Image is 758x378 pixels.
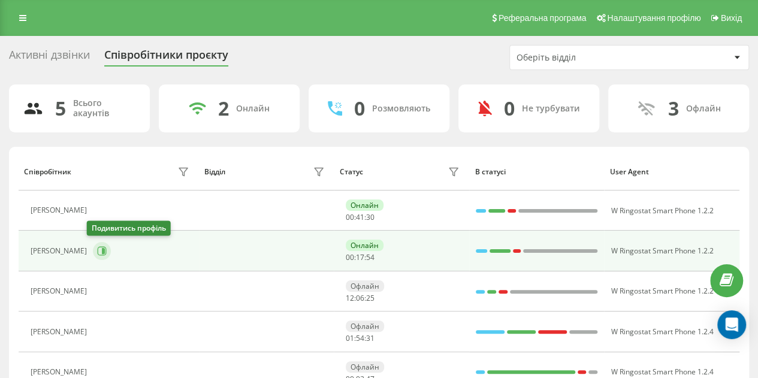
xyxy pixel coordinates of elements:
div: Всього акаунтів [73,98,135,119]
div: Офлайн [686,104,721,114]
div: 0 [354,97,365,120]
span: 12 [346,293,354,303]
span: 00 [346,252,354,262]
div: [PERSON_NAME] [31,328,90,336]
div: [PERSON_NAME] [31,247,90,255]
div: Співробітники проєкту [104,49,228,67]
span: 00 [346,212,354,222]
div: Офлайн [346,320,384,332]
div: [PERSON_NAME] [31,368,90,376]
span: Налаштування профілю [607,13,700,23]
div: : : [346,253,375,262]
span: 30 [366,212,375,222]
div: 0 [504,97,515,120]
span: W Ringostat Smart Phone 1.2.4 [611,367,713,377]
div: Статус [340,168,363,176]
div: Онлайн [346,199,383,211]
div: 2 [218,97,229,120]
span: Реферальна програма [499,13,587,23]
div: Офлайн [346,280,384,292]
div: Розмовляють [372,104,430,114]
span: 25 [366,293,375,303]
span: Вихід [721,13,742,23]
span: 06 [356,293,364,303]
div: [PERSON_NAME] [31,206,90,214]
span: W Ringostat Smart Phone 1.2.2 [611,286,713,296]
div: Офлайн [346,361,384,373]
div: Співробітник [24,168,71,176]
div: 3 [668,97,679,120]
span: W Ringostat Smart Phone 1.2.4 [611,326,713,337]
div: Відділ [204,168,225,176]
div: Оберіть відділ [517,53,660,63]
span: 41 [356,212,364,222]
span: 17 [356,252,364,262]
div: : : [346,294,375,303]
span: W Ringostat Smart Phone 1.2.2 [611,205,713,216]
div: В статусі [475,168,599,176]
span: 01 [346,333,354,343]
span: W Ringostat Smart Phone 1.2.2 [611,246,713,256]
div: 5 [55,97,66,120]
div: Онлайн [236,104,270,114]
div: [PERSON_NAME] [31,287,90,295]
div: : : [346,213,375,222]
div: Онлайн [346,240,383,251]
span: 54 [356,333,364,343]
span: 31 [366,333,375,343]
div: Активні дзвінки [9,49,90,67]
div: User Agent [610,168,734,176]
div: Open Intercom Messenger [717,310,746,339]
div: Подивитись профіль [87,221,171,236]
span: 54 [366,252,375,262]
div: Не турбувати [522,104,580,114]
div: : : [346,334,375,343]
